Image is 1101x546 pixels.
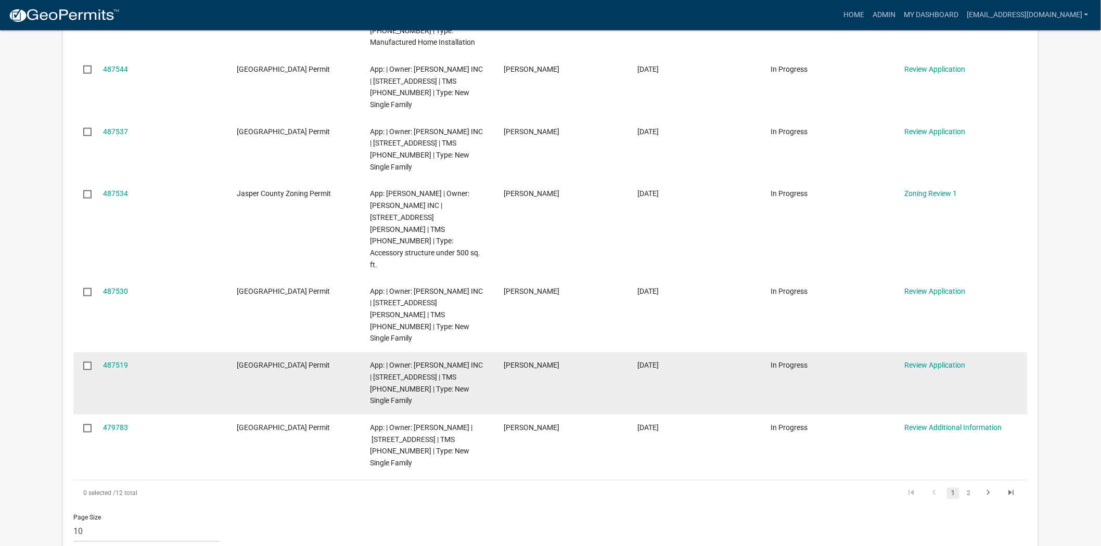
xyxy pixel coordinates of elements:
li: page 2 [961,485,977,502]
span: 0 selected / [83,490,116,497]
span: 10/03/2025 [637,65,659,73]
a: Review Application [904,65,965,73]
a: 487530 [103,287,128,295]
span: In Progress [771,189,808,198]
a: 479783 [103,424,128,432]
span: In Progress [771,65,808,73]
a: Review Application [904,361,965,370]
span: 10/03/2025 [637,361,659,370]
a: 2 [963,488,975,499]
span: App: | Owner: D R HORTON INC | 186 CASTLE HILL Rd | TMS 091-02-00-173 | Type: New Single Family [370,287,483,343]
span: Jasper County Zoning Permit [237,189,331,198]
span: App: | Owner: D R HORTON INC | 94 CASTLE HILL Dr | TMS 091-02-00-168 | Type: New Single Family [370,127,483,171]
a: Home [839,5,868,25]
a: [EMAIL_ADDRESS][DOMAIN_NAME] [963,5,1093,25]
span: App: Lisa Johnston | Owner: D R HORTON INC | 186 CASTLE HILL Rd | TMS 091-02-00-173 | Type: Acces... [370,189,481,269]
a: My Dashboard [900,5,963,25]
a: 487537 [103,127,128,136]
span: 10/03/2025 [637,127,659,136]
span: App: | Owner: D R HORTON INC | 8 CASTLE HILL Dr | TMS 091-02-00-165 | Type: New Single Family [370,65,483,109]
span: Lisa Johnston [504,127,559,136]
span: App: | Owner: D R HORTON INC | 240 CASTLE HILL Dr | TMS 091-02-00-177 | Type: New Single Family [370,361,483,405]
span: App: | Owner: Christine Dupont Short | 4306 OLD HOUSE RD | TMS 084-00-02-060 | Type: Manufactured... [370,3,476,46]
span: Jasper County Building Permit [237,287,330,295]
span: Jasper County Building Permit [237,361,330,370]
li: page 1 [945,485,961,502]
span: Jasper County Building Permit [237,127,330,136]
a: Zoning Review 1 [904,189,957,198]
span: In Progress [771,424,808,432]
span: In Progress [771,361,808,370]
a: 487519 [103,361,128,370]
a: go to previous page [924,488,944,499]
span: 10/03/2025 [637,189,659,198]
span: In Progress [771,287,808,295]
a: Review Application [904,127,965,136]
span: Lisa Johnston [504,361,559,370]
span: 10/03/2025 [637,287,659,295]
span: Lisa Johnston [504,287,559,295]
span: App: | Owner: FREISMUTH WILLIAM P | 4031OKATIE HWY S | TMS 039-00-12-001 | Type: New Single Family [370,424,473,467]
span: In Progress [771,127,808,136]
div: 12 total [73,480,451,506]
span: Jasper County Building Permit [237,65,330,73]
a: Review Application [904,287,965,295]
a: go to next page [978,488,998,499]
a: 1 [947,488,959,499]
span: Lisa Johnston [504,189,559,198]
a: go to first page [901,488,921,499]
a: Admin [868,5,900,25]
span: 09/17/2025 [637,424,659,432]
span: Jasper County Building Permit [237,424,330,432]
a: 487544 [103,65,128,73]
a: 487534 [103,189,128,198]
a: go to last page [1001,488,1021,499]
span: Will Scritchfield [504,424,559,432]
span: Lisa Johnston [504,65,559,73]
a: Review Additional Information [904,424,1002,432]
